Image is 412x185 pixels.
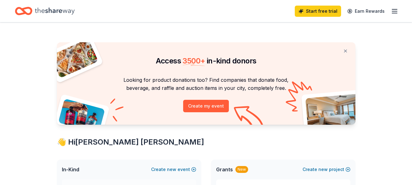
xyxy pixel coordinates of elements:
span: 3500 + [183,56,205,65]
img: Curvy arrow [234,106,265,129]
button: Create my event [183,100,229,112]
span: Access in-kind donors [156,56,257,65]
img: Pizza [50,39,98,78]
div: New [235,166,248,173]
a: Start free trial [295,6,341,17]
a: Home [15,4,75,18]
button: Createnewevent [151,166,196,173]
div: 👋 Hi [PERSON_NAME] [PERSON_NAME] [57,137,355,147]
p: Looking for product donations too? Find companies that donate food, beverage, and raffle and auct... [64,76,348,92]
a: Earn Rewards [344,6,388,17]
span: new [167,166,176,173]
span: new [318,166,328,173]
span: In-Kind [62,166,79,173]
span: Grants [216,166,233,173]
button: Createnewproject [303,166,350,173]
